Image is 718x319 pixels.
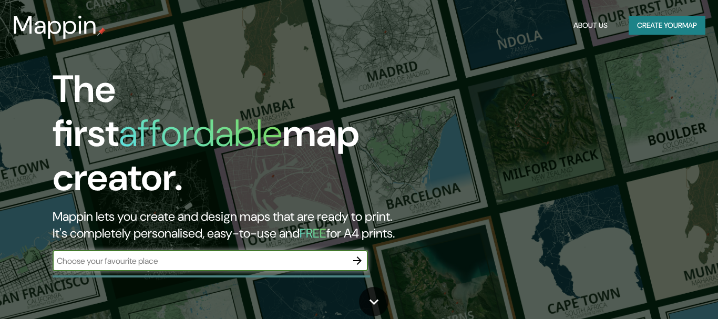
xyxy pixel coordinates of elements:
h1: The first map creator. [53,67,412,208]
img: mappin-pin [97,27,106,36]
button: About Us [569,16,612,35]
h1: affordable [119,109,282,158]
button: Create yourmap [629,16,705,35]
input: Choose your favourite place [53,255,347,267]
h2: Mappin lets you create and design maps that are ready to print. It's completely personalised, eas... [53,208,412,242]
h5: FREE [300,225,326,241]
h3: Mappin [13,11,97,40]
